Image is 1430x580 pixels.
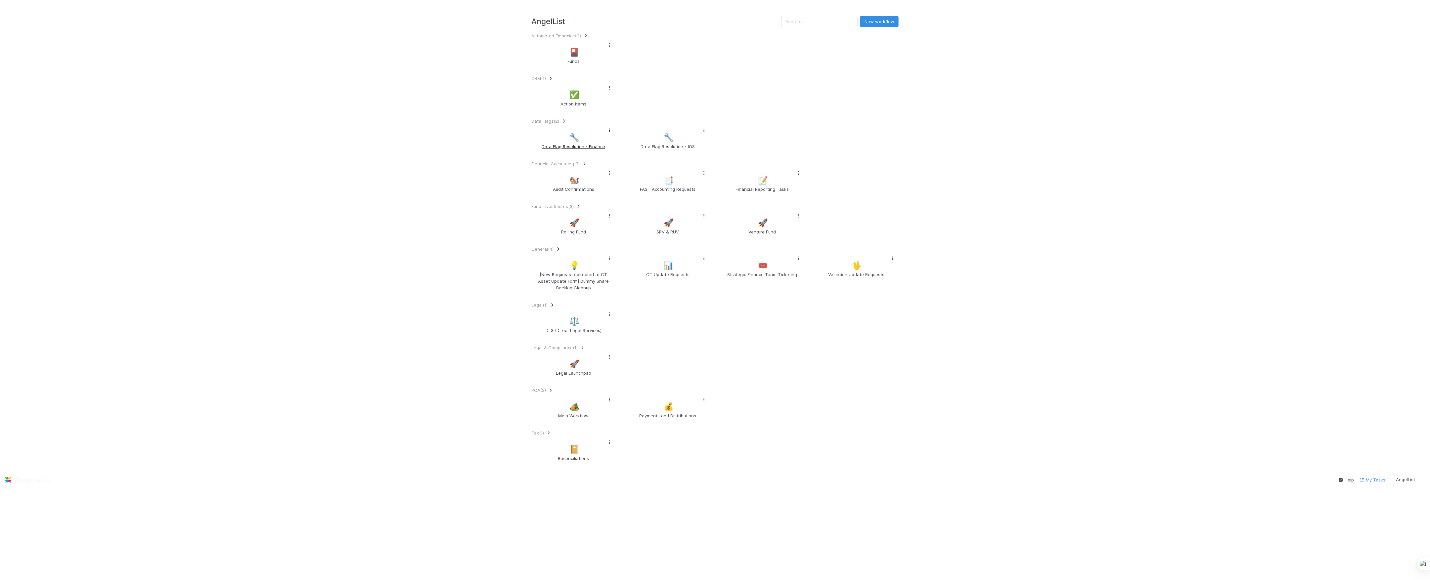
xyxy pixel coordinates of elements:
[531,17,781,26] h3: AngelList
[758,219,768,227] span: 🚀
[626,252,710,280] a: 📊CT Update Requests
[720,252,804,280] a: 🎟️Strategic Finance Team Ticketing
[531,388,546,393] span: PCA ( 2 )
[1338,476,1354,483] div: Help
[531,161,580,166] span: Financial Accounting ( 3 )
[531,246,554,252] span: General ( 4 )
[664,261,674,270] span: 📊
[723,186,802,192] span: Financial Reporting Tasks
[758,261,768,270] span: 🎟️
[664,133,674,142] span: 🔧
[531,210,616,238] a: 🚀Rolling Fund
[534,412,613,419] span: Main Workflow
[781,16,858,27] input: Search...
[720,210,804,238] a: 🚀Venture Fund
[531,345,578,350] span: Legal & Compliance ( 1 )
[534,327,613,334] span: DLS (Direct Legal Services)
[1418,476,1425,483] img: avatar_b6a6ccf4-6160-40f7-90da-56c3221167ae.png
[664,176,674,185] span: 📑
[758,176,768,185] span: 📝
[531,436,616,464] a: 📔Reconciliations
[531,124,616,152] a: 🔧Data Flag Resolution - Finance
[570,360,580,368] span: 🚀
[570,91,580,99] span: ✅
[626,210,710,238] a: 🚀SPV & RUV
[5,474,49,485] img: logo-inverted-e16ddd16eac7371096b0.svg
[628,271,707,278] span: CT Update Requests
[860,16,899,27] button: New workflow
[626,394,710,422] a: 💰Payments and Distributions
[570,133,580,142] span: 🔧
[628,143,707,150] span: Data Flag Resolution - IOS
[664,402,674,411] span: 💰
[531,252,616,294] a: 💡[New Requests redirected to CT Asset Update Form] Dummy Share Backlog Cleanup
[628,412,707,419] span: Payments and Distributions
[534,186,613,192] span: Audit Confirmations
[531,167,616,195] a: 🐿️Audit Confirmations
[531,308,616,336] a: ⚖️DLS (Direct Legal Services)
[664,219,674,227] span: 🚀
[628,228,707,235] span: SPV & RUV
[570,445,580,454] span: 📔
[723,228,802,235] span: Venture Fund
[531,394,616,422] a: 🏕️Main Workflow
[534,143,613,150] span: Data Flag Resolution - Finance
[534,101,613,107] span: Action Items
[531,204,574,209] span: Fund Investments ( 3 )
[531,351,616,379] a: 🚀Legal Launchpad
[628,186,707,192] span: FAST Accounting Requests
[534,271,613,291] span: [New Requests redirected to CT Asset Update Form] Dummy Share Backlog Cleanup
[531,76,546,81] span: CRM ( 1 )
[723,271,802,278] span: Strategic Finance Team Ticketing
[853,261,863,270] span: 🖖
[570,402,580,411] span: 🏕️
[570,176,580,185] span: 🐿️
[531,33,581,38] span: Automated Financials ( 1 )
[534,370,613,376] span: Legal Launchpad
[626,124,710,152] a: 🔧Data Flag Resolution - IOS
[626,167,710,195] a: 📑FAST Accounting Requests
[570,261,580,270] span: 💡
[534,58,613,64] span: Funds
[531,82,616,110] a: ✅Action Items
[531,430,544,435] span: Tax ( 1 )
[720,167,804,195] a: 📝Financial Reporting Tasks
[570,219,580,227] span: 🚀
[534,228,613,235] span: Rolling Fund
[814,252,899,280] a: 🖖Valuation Update Requests
[1360,476,1386,483] a: My Tasks
[531,302,548,308] span: Legal ( 1 )
[570,48,580,57] span: 🎴
[531,118,559,124] span: Data Flags ( 2 )
[817,271,896,278] span: Valuation Update Requests
[534,455,613,462] span: Reconciliations
[531,39,616,67] a: 🎴Funds
[1396,477,1415,482] span: AngelList
[570,317,580,326] span: ⚖️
